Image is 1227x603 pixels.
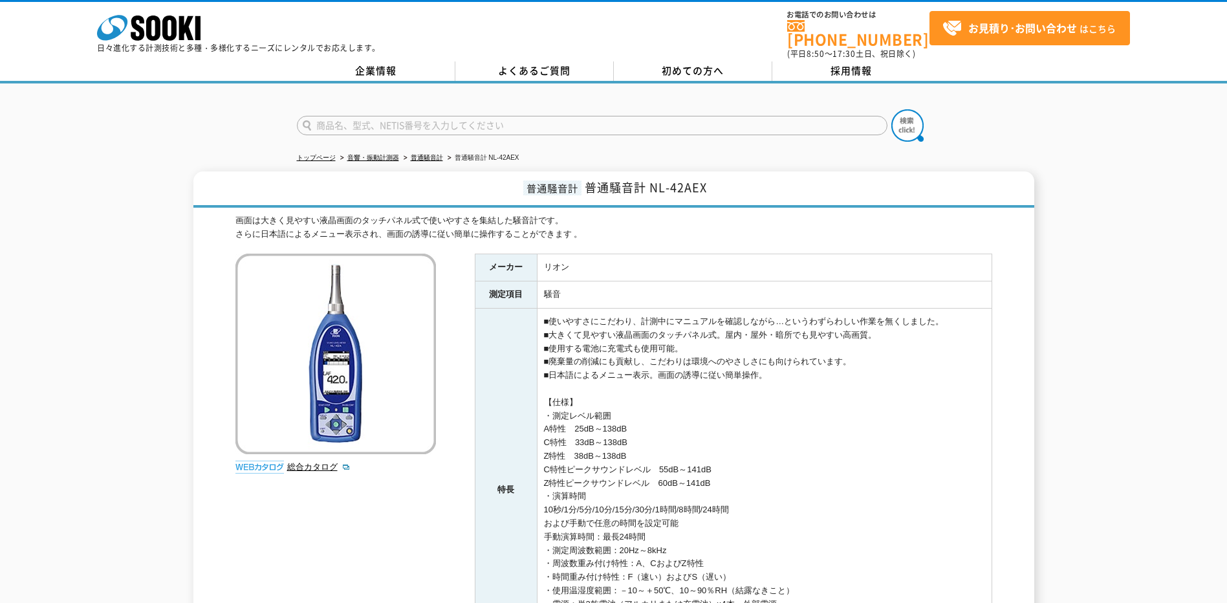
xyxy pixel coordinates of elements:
[787,11,929,19] span: お電話でのお問い合わせは
[475,281,537,309] th: 測定項目
[787,20,929,47] a: [PHONE_NUMBER]
[97,44,380,52] p: 日々進化する計測技術と多種・多様化するニーズにレンタルでお応えします。
[832,48,856,60] span: 17:30
[662,63,724,78] span: 初めての方へ
[235,214,992,241] div: 画面は大きく見やすい液晶画面のタッチパネル式で使いやすさを集結した騒音計です。 さらに日本語によるメニュー表示され、画面の誘導に従い簡単に操作することができます 。
[347,154,399,161] a: 音響・振動計測器
[297,116,887,135] input: 商品名、型式、NETIS番号を入力してください
[455,61,614,81] a: よくあるご質問
[537,254,992,281] td: リオン
[475,254,537,281] th: メーカー
[523,181,581,195] span: 普通騒音計
[807,48,825,60] span: 8:50
[537,281,992,309] td: 騒音
[445,151,519,165] li: 普通騒音計 NL-42AEX
[891,109,924,142] img: btn_search.png
[787,48,915,60] span: (平日 ～ 土日、祝日除く)
[968,20,1077,36] strong: お見積り･お問い合わせ
[614,61,772,81] a: 初めての方へ
[287,462,351,472] a: 総合カタログ
[235,254,436,454] img: 普通騒音計 NL-42AEX
[772,61,931,81] a: 採用情報
[585,179,707,196] span: 普通騒音計 NL-42AEX
[297,154,336,161] a: トップページ
[929,11,1130,45] a: お見積り･お問い合わせはこちら
[235,461,284,474] img: webカタログ
[411,154,443,161] a: 普通騒音計
[297,61,455,81] a: 企業情報
[942,19,1116,38] span: はこちら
